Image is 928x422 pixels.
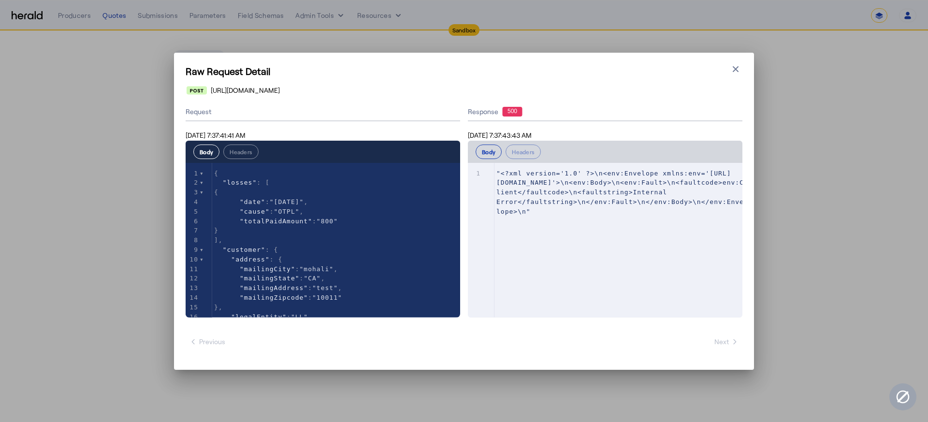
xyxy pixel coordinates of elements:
[291,313,308,320] span: "LL"
[186,293,200,303] div: 14
[304,275,320,282] span: "CA"
[312,294,342,301] span: "10011"
[186,64,742,78] h1: Raw Request Detail
[214,284,342,291] span: : ,
[240,294,308,301] span: "mailingZipcode"
[214,256,282,263] span: : {
[496,170,744,215] span: "<?xml version='1.0' ?>\n<env:Envelope xmlns:env='[URL][DOMAIN_NAME]'>\n<env:Body>\n<env:Fault>\n...
[214,198,308,205] span: : ,
[214,246,278,253] span: : {
[240,208,270,215] span: "cause"
[186,274,200,283] div: 12
[231,256,269,263] span: "address"
[214,189,218,196] span: {
[186,207,200,217] div: 5
[186,303,200,312] div: 15
[214,236,223,244] span: ],
[186,197,200,207] div: 4
[186,169,200,178] div: 1
[186,188,200,197] div: 3
[211,86,280,95] span: [URL][DOMAIN_NAME]
[240,275,300,282] span: "mailingState"
[476,145,502,159] button: Body
[214,275,325,282] span: : ,
[186,103,460,121] div: Request
[507,108,517,115] text: 500
[214,170,218,177] span: {
[240,284,308,291] span: "mailingAddress"
[506,145,541,159] button: Headers
[186,333,229,350] button: Previous
[214,265,338,273] span: : ,
[186,178,200,188] div: 2
[274,208,300,215] span: "OTPL"
[214,179,270,186] span: : [
[240,265,295,273] span: "mailingCity"
[300,265,334,273] span: "mohali"
[186,131,246,139] span: [DATE] 7:37:41:41 AM
[186,283,200,293] div: 13
[231,313,287,320] span: "legalEntity"
[714,337,739,347] span: Next
[214,304,223,311] span: },
[312,284,338,291] span: "test"
[240,218,312,225] span: "totalPaidAmount"
[193,145,219,159] button: Body
[317,218,338,225] span: "800"
[186,217,200,226] div: 6
[214,227,218,234] span: }
[186,264,200,274] div: 11
[270,198,304,205] span: "[DATE]"
[223,246,265,253] span: "customer"
[468,131,532,139] span: [DATE] 7:37:43:43 AM
[186,245,200,255] div: 9
[186,235,200,245] div: 8
[214,208,304,215] span: : ,
[223,179,257,186] span: "losses"
[186,312,200,322] div: 16
[710,333,742,350] button: Next
[186,226,200,235] div: 7
[214,294,342,301] span: :
[189,337,225,347] span: Previous
[223,145,259,159] button: Headers
[468,169,482,178] div: 1
[468,107,742,116] div: Response
[214,218,338,225] span: :
[214,313,312,320] span: : ,
[240,198,265,205] span: "date"
[186,255,200,264] div: 10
